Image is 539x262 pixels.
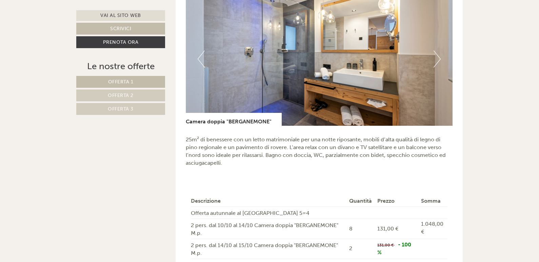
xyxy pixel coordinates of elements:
td: Offerta autunnale al [GEOGRAPHIC_DATA] 5=4 [191,207,347,219]
th: Quantità [346,196,375,206]
td: 2 pers. dal 14/10 al 15/10 Camera doppia "BERGANEMONE" M.p. [191,239,347,259]
a: Vai al sito web [76,10,165,21]
span: 131,00 € [377,225,398,232]
div: Buon giorno, come possiamo aiutarla? [5,18,110,39]
p: 25m² di benessere con un letto matrimoniale per una notte riposante, mobili d’alta qualità di leg... [186,136,453,167]
th: Prezzo [375,196,418,206]
button: Next [434,51,441,67]
a: Prenota ora [76,36,165,48]
a: Scrivici [76,23,165,35]
span: Offerta 3 [108,106,134,112]
div: Le nostre offerte [76,60,165,73]
div: Camera doppia "BERGANEMONE" [186,113,282,126]
div: [DATE] [121,5,146,17]
span: 131,00 € [377,243,394,247]
td: 8 [346,219,375,239]
small: 11:14 [10,33,107,38]
td: 1.048,00 € [418,219,447,239]
span: - 100 % [377,241,411,256]
span: Offerta 2 [108,93,134,98]
th: Descrizione [191,196,347,206]
td: 2 pers. dal 10/10 al 14/10 Camera doppia "BERGANEMONE" M.p. [191,219,347,239]
td: 2 [346,239,375,259]
button: Invia [233,179,267,190]
div: Hotel [GEOGRAPHIC_DATA] [10,20,107,25]
span: Offerta 1 [108,79,134,85]
th: Somma [418,196,447,206]
button: Previous [198,51,205,67]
